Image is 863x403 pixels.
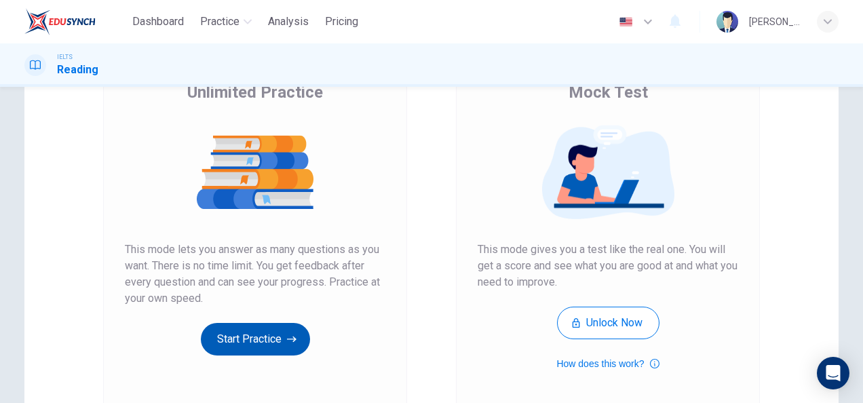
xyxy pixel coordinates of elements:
button: Analysis [263,9,314,34]
img: Profile picture [716,11,738,33]
button: Start Practice [201,323,310,356]
span: Pricing [325,14,358,30]
div: [PERSON_NAME] [749,14,801,30]
span: Mock Test [569,81,648,103]
button: Practice [195,9,257,34]
span: Practice [200,14,239,30]
a: EduSynch logo [24,8,127,35]
span: Dashboard [132,14,184,30]
button: Unlock Now [557,307,659,339]
span: IELTS [57,52,73,62]
button: How does this work? [556,356,659,372]
div: Open Intercom Messenger [817,357,849,389]
img: EduSynch logo [24,8,96,35]
span: This mode gives you a test like the real one. You will get a score and see what you are good at a... [478,242,738,290]
h1: Reading [57,62,98,78]
button: Dashboard [127,9,189,34]
button: Pricing [320,9,364,34]
span: Unlimited Practice [187,81,323,103]
img: en [617,17,634,27]
span: This mode lets you answer as many questions as you want. There is no time limit. You get feedback... [125,242,385,307]
span: Analysis [268,14,309,30]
